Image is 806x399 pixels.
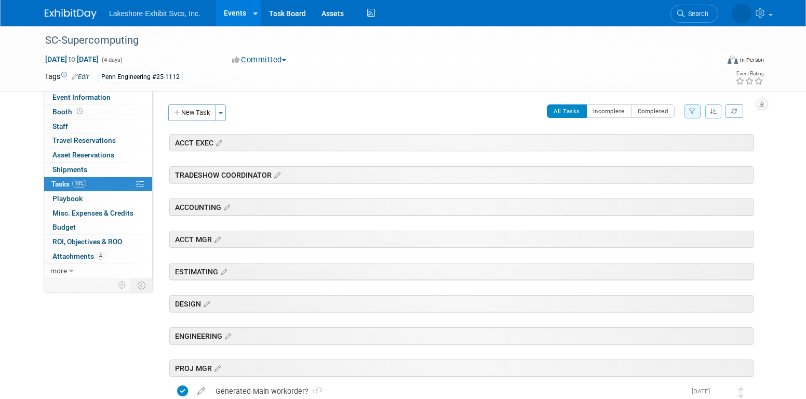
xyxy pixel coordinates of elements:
[101,57,123,63] span: (4 days)
[168,104,216,121] button: New Task
[52,194,83,203] span: Playbook
[44,119,152,134] a: Staff
[44,206,152,220] a: Misc. Expenses & Credits
[657,54,764,70] div: Event Format
[44,163,152,177] a: Shipments
[52,165,87,174] span: Shipments
[740,56,764,64] div: In-Person
[45,71,89,83] td: Tags
[684,10,708,18] span: Search
[52,122,68,130] span: Staff
[52,136,116,144] span: Travel Reservations
[308,389,322,395] span: 1
[212,363,221,373] a: Edit sections
[131,278,153,292] td: Toggle Event Tabs
[109,9,200,18] span: Lakeshore Exhibit Svcs, Inc.
[52,151,114,159] span: Asset Reservations
[547,104,587,118] button: All Tasks
[52,209,133,217] span: Misc. Expenses & Credits
[212,234,221,244] a: Edit sections
[52,252,104,260] span: Attachments
[52,223,76,231] span: Budget
[51,180,86,188] span: Tasks
[221,202,230,212] a: Edit sections
[75,108,85,115] span: Booth not reserved yet
[72,73,89,81] a: Edit
[97,252,104,260] span: 4
[169,295,754,312] div: DESIGN
[67,55,77,63] span: to
[169,327,754,344] div: ENGINEERING
[715,385,729,399] img: MICHELLE MOYA
[738,388,744,397] i: Move task
[272,169,280,180] a: Edit sections
[726,104,743,118] a: Refresh
[169,166,754,183] div: TRADESHOW COORDINATOR
[44,148,152,162] a: Asset Reservations
[44,134,152,148] a: Travel Reservations
[169,360,754,377] div: PROJ MGR
[44,220,152,234] a: Budget
[44,90,152,104] a: Event Information
[732,4,751,23] img: MICHELLE MOYA
[213,137,222,148] a: Edit sections
[42,31,703,50] div: SC-Supercomputing
[50,267,67,275] span: more
[692,388,715,395] span: [DATE]
[218,266,227,276] a: Edit sections
[45,9,97,19] img: ExhibitDay
[201,298,210,309] a: Edit sections
[192,387,210,396] a: edit
[169,231,754,248] div: ACCT MGR
[169,134,754,151] div: ACCT EXEC
[44,235,152,249] a: ROI, Objectives & ROO
[98,72,183,83] div: Penn Engineering #25-1112
[44,264,152,278] a: more
[670,5,718,23] a: Search
[52,237,122,246] span: ROI, Objectives & ROO
[586,104,632,118] button: Incomplete
[44,192,152,206] a: Playbook
[735,71,763,76] div: Event Rating
[52,93,111,101] span: Event Information
[169,263,754,280] div: ESTIMATING
[72,180,86,188] span: 10%
[44,177,152,191] a: Tasks10%
[222,330,231,341] a: Edit sections
[229,55,290,65] button: Committed
[44,249,152,263] a: Attachments4
[113,278,131,292] td: Personalize Event Tab Strip
[169,198,754,216] div: ACCOUNTING
[728,56,738,64] img: Format-Inperson.png
[45,55,99,64] span: [DATE] [DATE]
[631,104,675,118] button: Completed
[52,108,85,116] span: Booth
[44,105,152,119] a: Booth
